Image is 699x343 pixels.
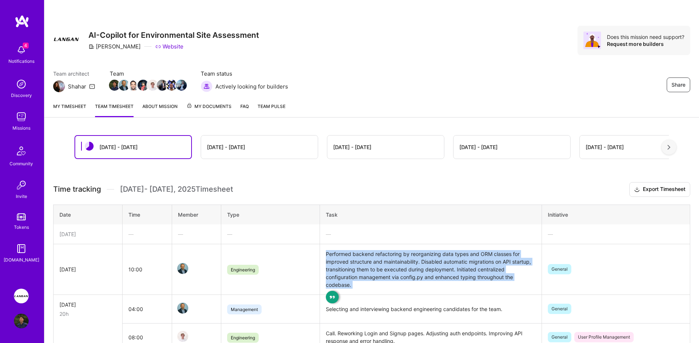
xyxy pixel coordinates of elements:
img: Team Member Avatar [166,80,177,91]
a: Team timesheet [95,102,134,117]
div: [DATE] [59,301,116,308]
a: Team Member Avatar [176,79,186,91]
a: Langan: AI-Copilot for Environmental Site Assessment [12,289,30,303]
span: User Profile Management [574,332,634,342]
span: General [548,264,571,274]
div: — [326,230,536,238]
img: Community [12,142,30,160]
span: Engineering [227,265,259,275]
img: Team Member Avatar [147,80,158,91]
div: Invite [16,192,27,200]
td: 10:00 [123,244,172,295]
img: Team Member Avatar [176,80,187,91]
img: Team Member Avatar [177,303,188,314]
h3: AI-Copilot for Environmental Site Assessment [88,30,259,40]
a: Team Member Avatar [167,79,176,91]
img: guide book [14,241,29,256]
div: 20h [59,310,116,318]
a: Team Member Avatar [178,262,188,275]
div: [DOMAIN_NAME] [4,256,39,264]
div: [DATE] - [DATE] [586,143,624,151]
img: Team Member Avatar [157,80,168,91]
span: Time tracking [53,185,101,194]
div: Shahar [68,83,86,90]
a: Team Member Avatar [119,79,129,91]
a: Website [155,43,183,50]
a: Team Pulse [258,102,285,117]
a: Team Member Avatar [110,79,119,91]
a: Team Member Avatar [129,79,138,91]
a: Team Member Avatar [157,79,167,91]
a: About Mission [142,102,178,117]
span: [DATE] - [DATE] , 2025 Timesheet [120,185,233,194]
div: [DATE] - [DATE] [459,143,498,151]
td: Performed backend refactoring by reorganizing data types and ORM classes for improved structure a... [320,244,542,295]
div: [DATE] [59,266,116,273]
img: teamwork [14,109,29,124]
th: Initiative [542,205,690,224]
img: Actively looking for builders [201,80,212,92]
span: Management [227,304,262,314]
span: General [548,304,571,314]
i: icon Mail [89,83,95,89]
div: [DATE] - [DATE] [99,143,138,151]
a: User Avatar [12,314,30,328]
div: Request more builders [607,40,684,47]
div: Community [10,160,33,167]
span: Engineering [227,333,259,343]
div: Notifications [8,57,34,65]
span: Share [671,81,685,89]
img: Invite [14,178,29,192]
img: logo [15,15,29,28]
span: Team architect [53,70,95,77]
a: Team Member Avatar [178,302,188,314]
a: My Documents [186,102,232,117]
div: — [227,230,314,238]
div: — [128,230,165,238]
td: 04:00 [123,295,172,324]
img: bell [14,43,29,57]
img: right [667,145,670,150]
i: icon Download [634,186,640,194]
img: Team Member Avatar [177,331,188,342]
div: [PERSON_NAME] [88,43,141,50]
a: Team Member Avatar [138,79,148,91]
img: Team Member Avatar [138,80,149,91]
a: Team Member Avatar [178,330,188,343]
span: Team status [201,70,288,77]
div: Tokens [14,223,29,231]
div: — [548,230,684,238]
img: Team Member Avatar [128,80,139,91]
img: status icon [85,142,94,151]
img: Team Member Avatar [109,80,120,91]
a: My timesheet [53,102,86,117]
div: [DATE] - [DATE] [207,143,245,151]
img: Langan: AI-Copilot for Environmental Site Assessment [14,289,29,303]
img: Team Member Avatar [119,80,130,91]
span: General [548,332,571,342]
img: Team Architect [53,80,65,92]
th: Time [123,205,172,224]
div: Does this mission need support? [607,33,684,40]
th: Type [221,205,320,224]
img: tokens [17,213,26,220]
button: Export Timesheet [629,182,690,197]
div: Discovery [11,91,32,99]
th: Task [320,205,542,224]
img: User Avatar [14,314,29,328]
div: Missions [12,124,30,132]
a: Team Member Avatar [148,79,157,91]
button: Share [667,77,690,92]
i: icon CompanyGray [88,44,94,50]
div: [DATE] - [DATE] [333,143,371,151]
img: discovery [14,77,29,91]
td: Selecting and interviewing backend engineering candidates for the team. [320,295,542,324]
span: Team [110,70,186,77]
img: Team Member Avatar [177,263,188,274]
a: FAQ [240,102,249,117]
span: Team Pulse [258,104,285,109]
img: Company Logo [53,26,80,52]
img: Avatar [583,32,601,49]
div: — [178,230,215,238]
th: Member [172,205,221,224]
